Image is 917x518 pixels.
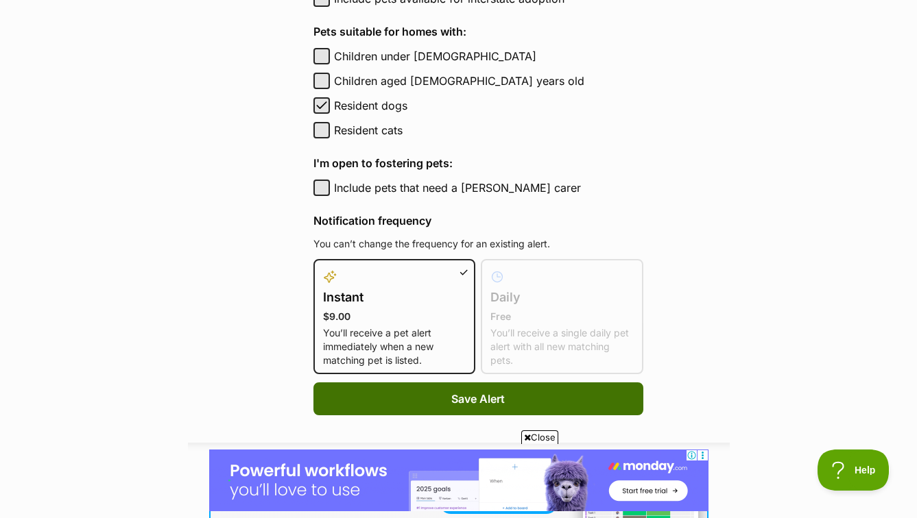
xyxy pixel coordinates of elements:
[323,326,466,367] p: You’ll receive a pet alert immediately when a new matching pet is listed.
[323,310,466,323] p: $9.00
[490,326,634,367] p: You’ll receive a single daily pet alert with all new matching pets.
[818,449,890,491] iframe: Help Scout Beacon - Open
[334,73,643,89] label: Children aged [DEMOGRAPHIC_DATA] years old
[313,212,643,229] h4: Notification frequency
[313,382,643,415] button: Save Alert
[451,391,505,407] span: Save Alert
[313,237,643,251] p: You can’t change the frequency for an existing alert.
[334,48,643,64] label: Children under [DEMOGRAPHIC_DATA]
[490,310,634,323] p: Free
[313,23,643,40] h4: Pets suitable for homes with:
[334,122,643,138] label: Resident cats
[490,288,634,307] h4: Daily
[313,155,643,171] h4: I'm open to fostering pets:
[334,180,643,196] label: Include pets that need a [PERSON_NAME] carer
[323,288,466,307] h4: Instant
[334,97,643,114] label: Resident dogs
[521,430,558,444] span: Close
[209,449,708,511] iframe: Advertisement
